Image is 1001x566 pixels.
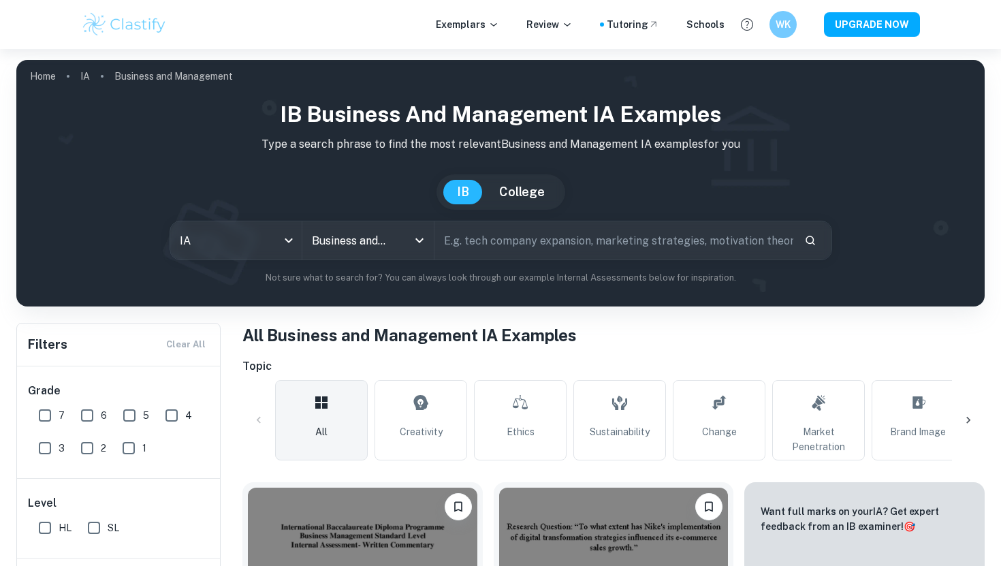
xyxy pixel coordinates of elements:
button: IB [443,180,483,204]
span: HL [59,520,71,535]
p: Business and Management [114,69,233,84]
span: 1 [142,441,146,456]
button: Search [799,229,822,252]
h1: IB Business and Management IA examples [27,98,974,131]
p: Not sure what to search for? You can always look through our example Internal Assessments below f... [27,271,974,285]
span: 5 [143,408,149,423]
span: 3 [59,441,65,456]
span: SL [108,520,119,535]
span: Market Penetration [778,424,859,454]
a: Tutoring [607,17,659,32]
span: Change [702,424,737,439]
h6: Grade [28,383,210,399]
span: 🎯 [904,521,915,532]
a: Home [30,67,56,86]
a: Schools [686,17,725,32]
h6: Level [28,495,210,512]
button: UPGRADE NOW [824,12,920,37]
p: Exemplars [436,17,499,32]
span: Brand Image [890,424,946,439]
button: College [486,180,558,204]
p: Want full marks on your IA ? Get expert feedback from an IB examiner! [761,504,968,534]
span: 7 [59,408,65,423]
span: Ethics [507,424,535,439]
input: E.g. tech company expansion, marketing strategies, motivation theories... [434,221,793,260]
span: All [315,424,328,439]
span: 4 [185,408,192,423]
img: Clastify logo [81,11,168,38]
span: 6 [101,408,107,423]
a: IA [80,67,90,86]
div: IA [170,221,302,260]
span: Sustainability [590,424,650,439]
button: Help and Feedback [735,13,759,36]
p: Type a search phrase to find the most relevant Business and Management IA examples for you [27,136,974,153]
h6: Filters [28,335,67,354]
h6: Topic [242,358,985,375]
h6: WK [776,17,791,32]
button: Bookmark [445,493,472,520]
button: Bookmark [695,493,722,520]
img: profile cover [16,60,985,306]
h1: All Business and Management IA Examples [242,323,985,347]
p: Review [526,17,573,32]
span: Creativity [400,424,443,439]
button: Open [410,231,429,250]
span: 2 [101,441,106,456]
button: WK [769,11,797,38]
